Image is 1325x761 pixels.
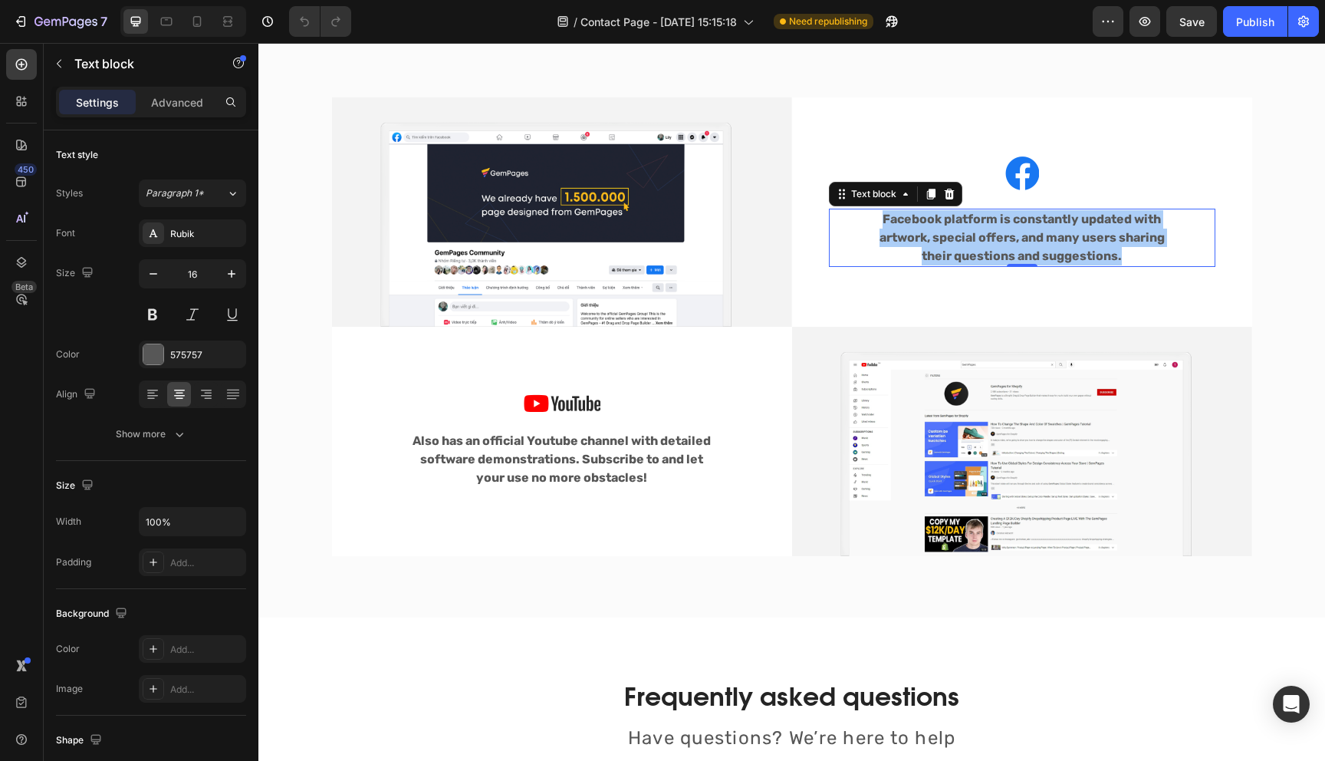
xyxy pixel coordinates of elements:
[56,642,80,656] div: Color
[75,637,992,670] p: Frequently asked questions
[74,54,205,73] p: Text block
[170,556,242,570] div: Add...
[1223,6,1287,37] button: Publish
[607,166,920,224] div: Rich Text Editor. Editing area: main
[146,186,204,200] span: Paragraph 1*
[56,420,246,448] button: Show more
[56,348,80,361] div: Color
[170,348,242,362] div: 575757
[139,180,246,207] button: Paragraph 1*
[6,6,114,37] button: 7
[76,94,119,110] p: Settings
[56,682,83,696] div: Image
[75,683,992,709] p: Have questions? We’re here to help
[170,227,242,241] div: Rubik
[289,6,351,37] div: Undo/Redo
[147,387,460,446] div: Rich Text Editor. Editing area: main
[170,643,242,657] div: Add...
[116,427,187,442] div: Show more
[747,114,781,147] img: Alt Image
[56,186,83,200] div: Styles
[265,351,342,369] img: Alt Image
[1273,686,1310,723] div: Open Intercom Messenger
[56,476,97,496] div: Size
[151,94,203,110] p: Advanced
[56,730,105,751] div: Shape
[1179,15,1205,28] span: Save
[609,167,919,222] p: Facebook platform is constantly updated with artwork, special offers, and many users sharing thei...
[574,14,577,30] span: /
[149,389,459,444] p: Also has an official Youtube channel with detailed software demonstrations. Subscribe to and let ...
[170,683,242,697] div: Add...
[789,15,867,28] span: Need republishing
[140,508,245,535] input: Auto
[56,604,130,624] div: Background
[56,226,75,240] div: Font
[1166,6,1217,37] button: Save
[15,163,37,176] div: 450
[590,144,641,158] div: Text block
[56,148,98,162] div: Text style
[56,555,91,569] div: Padding
[56,515,81,529] div: Width
[56,263,97,284] div: Size
[580,14,737,30] span: Contact Page - [DATE] 15:15:18
[100,12,107,31] p: 7
[56,384,99,405] div: Align
[534,284,994,513] img: Alt Image
[12,281,37,293] div: Beta
[258,43,1325,761] iframe: Design area
[1236,14,1274,30] div: Publish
